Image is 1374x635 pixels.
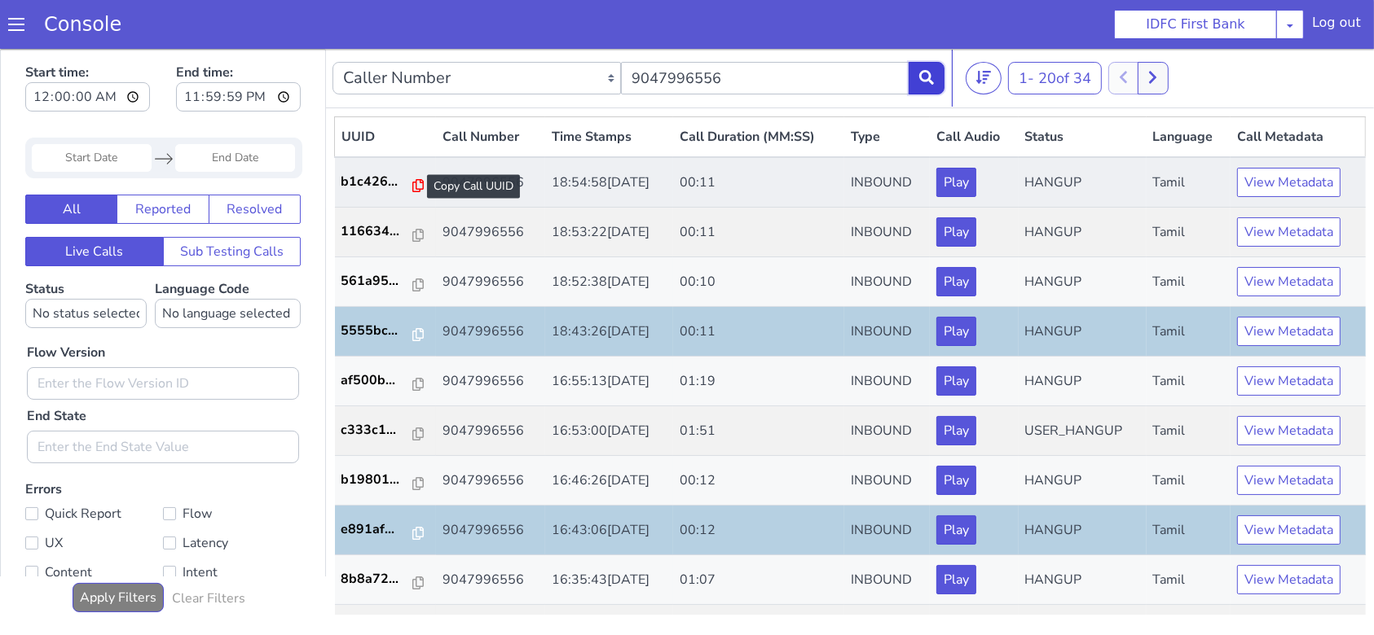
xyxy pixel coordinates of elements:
[175,95,295,123] input: End Date
[155,231,301,279] label: Language Code
[1237,417,1341,446] button: View Metadata
[1019,108,1147,159] td: HANGUP
[844,556,930,606] td: INBOUND
[341,371,414,391] p: c333c1...
[545,357,673,407] td: 16:53:00[DATE]
[436,208,545,258] td: 9047996556
[32,95,152,123] input: Start Date
[1147,68,1231,109] th: Language
[25,188,164,217] button: Live Calls
[27,357,86,377] label: End State
[1019,68,1147,109] th: Status
[341,222,414,242] p: 561a95...
[844,357,930,407] td: INBOUND
[341,520,430,540] a: 8b8a72...
[341,322,414,341] p: af500b...
[436,407,545,457] td: 9047996556
[1147,308,1231,357] td: Tamil
[545,308,673,357] td: 16:55:13[DATE]
[117,146,209,175] button: Reported
[1114,10,1277,39] button: IDFC First Bank
[545,506,673,556] td: 16:35:43[DATE]
[936,218,976,247] button: Play
[1019,258,1147,308] td: HANGUP
[25,250,147,279] select: Status
[436,68,545,109] th: Call Number
[172,542,245,558] h6: Clear Filters
[844,208,930,258] td: INBOUND
[1237,218,1341,247] button: View Metadata
[844,457,930,506] td: INBOUND
[936,417,976,446] button: Play
[844,506,930,556] td: INBOUND
[436,556,545,606] td: 9047996556
[1019,357,1147,407] td: USER_HANGUP
[341,371,430,391] a: c333c1...
[1237,119,1341,148] button: View Metadata
[936,317,976,347] button: Play
[436,357,545,407] td: 9047996556
[341,471,430,490] a: e891af...
[436,258,545,308] td: 9047996556
[1019,208,1147,258] td: HANGUP
[1237,268,1341,297] button: View Metadata
[341,222,430,242] a: 561a95...
[545,108,673,159] td: 18:54:58[DATE]
[1038,20,1091,39] span: 20 of 34
[27,294,105,313] label: Flow Version
[341,272,414,291] p: 5555bc...
[1237,466,1341,496] button: View Metadata
[545,457,673,506] td: 16:43:06[DATE]
[673,506,844,556] td: 01:07
[545,68,673,109] th: Time Stamps
[673,357,844,407] td: 01:51
[25,231,147,279] label: Status
[1019,407,1147,457] td: HANGUP
[25,431,301,597] label: Errors
[673,556,844,606] td: 00:12
[341,421,430,440] a: b19801...
[1019,556,1147,606] td: HANGUP
[1147,457,1231,506] td: Tamil
[1312,13,1361,39] div: Log out
[1237,317,1341,347] button: View Metadata
[545,556,673,606] td: 16:35:17[DATE]
[936,169,976,198] button: Play
[936,367,976,396] button: Play
[27,318,299,351] input: Enter the Flow Version ID
[341,471,414,490] p: e891af...
[25,512,163,535] label: Content
[936,466,976,496] button: Play
[209,146,301,175] button: Resolved
[155,250,301,279] select: Language Code
[545,258,673,308] td: 18:43:26[DATE]
[1237,367,1341,396] button: View Metadata
[1147,108,1231,159] td: Tamil
[673,208,844,258] td: 00:10
[436,159,545,208] td: 9047996556
[1147,208,1231,258] td: Tamil
[335,68,437,109] th: UUID
[545,208,673,258] td: 18:52:38[DATE]
[176,33,301,63] input: End time:
[1147,556,1231,606] td: Tamil
[1237,516,1341,545] button: View Metadata
[25,9,150,68] label: Start time:
[1147,506,1231,556] td: Tamil
[844,407,930,457] td: INBOUND
[1008,13,1102,46] button: 1- 20of 34
[25,483,163,506] label: UX
[176,9,301,68] label: End time:
[673,108,844,159] td: 00:11
[1231,68,1365,109] th: Call Metadata
[936,268,976,297] button: Play
[436,308,545,357] td: 9047996556
[25,146,117,175] button: All
[844,308,930,357] td: INBOUND
[341,173,430,192] a: 116634...
[673,407,844,457] td: 00:12
[1237,169,1341,198] button: View Metadata
[1019,457,1147,506] td: HANGUP
[673,68,844,109] th: Call Duration (MM:SS)
[936,516,976,545] button: Play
